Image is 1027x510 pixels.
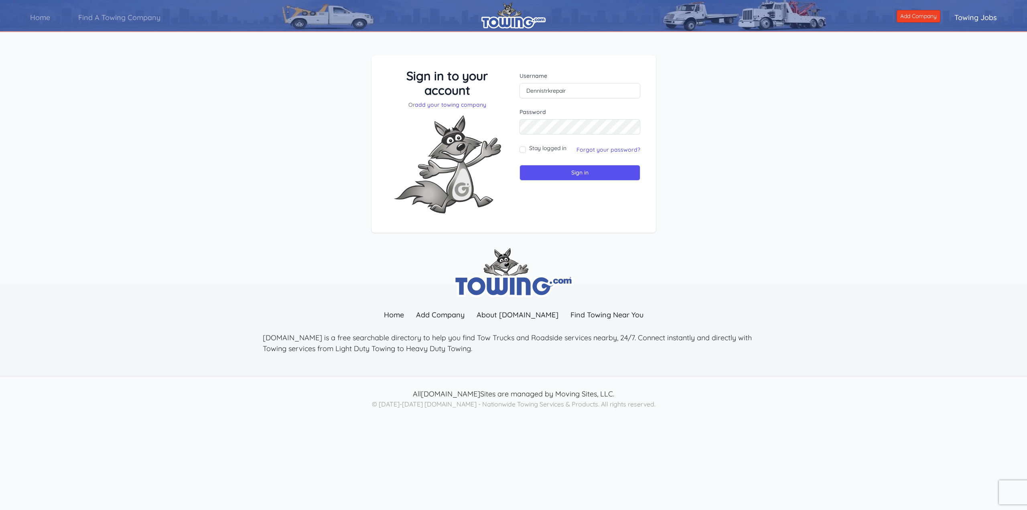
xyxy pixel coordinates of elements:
[576,146,640,153] a: Forgot your password?
[897,10,940,22] a: Add Company
[453,248,574,297] img: towing
[529,144,566,152] label: Stay logged in
[410,306,471,323] a: Add Company
[564,306,649,323] a: Find Towing Near You
[16,6,64,29] a: Home
[263,332,764,354] p: [DOMAIN_NAME] is a free searchable directory to help you find Tow Trucks and Roadside services ne...
[387,101,508,109] p: Or
[940,6,1011,29] a: Towing Jobs
[481,2,546,28] img: logo.png
[378,306,410,323] a: Home
[421,389,480,398] a: [DOMAIN_NAME]
[415,101,486,108] a: add your towing company
[520,72,640,80] label: Username
[387,69,508,98] h3: Sign in to your account
[64,6,175,29] a: Find A Towing Company
[520,108,640,116] label: Password
[372,400,656,408] span: © [DATE]-[DATE] [DOMAIN_NAME] - Nationwide Towing Services & Products. All rights reserved.
[263,388,764,399] p: All Sites are managed by Moving Sites, LLC.
[471,306,564,323] a: About [DOMAIN_NAME]
[520,165,640,181] input: Sign in
[387,109,507,220] img: Fox-Excited.png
